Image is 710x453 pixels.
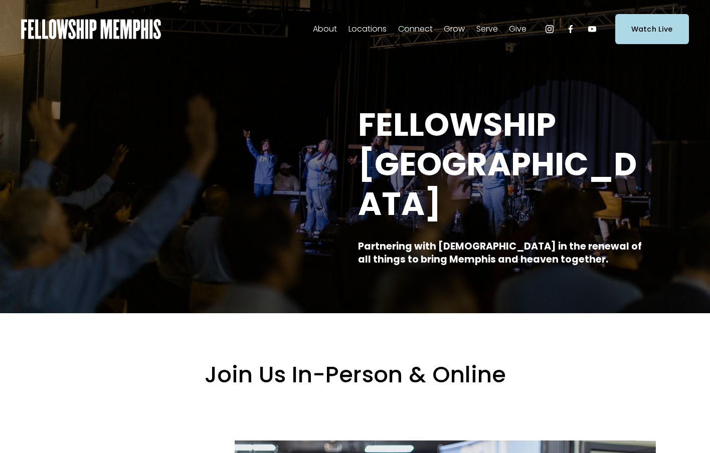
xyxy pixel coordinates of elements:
span: Give [509,22,526,37]
span: Locations [348,22,387,37]
strong: FELLOWSHIP [GEOGRAPHIC_DATA] [358,102,637,226]
a: folder dropdown [313,21,337,37]
a: folder dropdown [348,21,387,37]
span: Serve [476,22,498,37]
a: Watch Live [615,14,689,44]
a: YouTube [587,24,597,34]
span: About [313,22,337,37]
span: Grow [444,22,465,37]
strong: Partnering with [DEMOGRAPHIC_DATA] in the renewal of all things to bring Memphis and heaven toget... [358,240,644,267]
a: folder dropdown [476,21,498,37]
img: Fellowship Memphis [21,19,161,39]
a: Facebook [566,24,576,34]
a: folder dropdown [444,21,465,37]
a: Instagram [545,24,555,34]
h2: Join Us In-Person & Online [54,360,656,389]
a: folder dropdown [509,21,526,37]
span: Connect [398,22,433,37]
a: folder dropdown [398,21,433,37]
